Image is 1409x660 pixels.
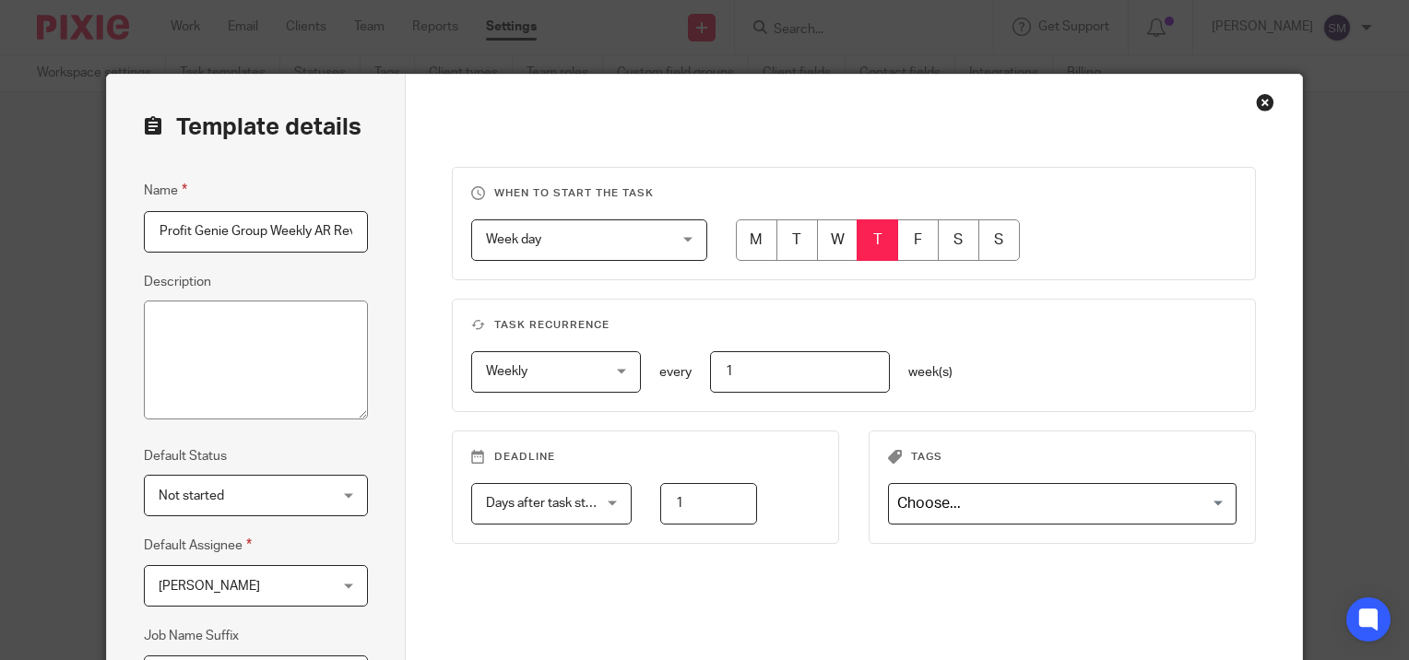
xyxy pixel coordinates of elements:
h3: Deadline [471,450,821,465]
input: Search for option [891,488,1226,520]
h3: Task recurrence [471,318,1237,333]
h2: Template details [144,112,361,143]
label: Default Status [144,447,227,466]
div: Close this dialog window [1256,93,1274,112]
div: Search for option [888,483,1237,524]
label: Name [144,180,187,201]
label: Job Name Suffix [144,627,239,645]
h3: Tags [888,450,1237,465]
label: Default Assignee [144,535,252,556]
span: Days after task starts [486,497,608,510]
label: Description [144,273,211,291]
span: week(s) [908,366,953,379]
span: Not started [159,489,224,502]
span: [PERSON_NAME] [159,580,260,593]
p: every [659,363,692,382]
h3: When to start the task [471,186,1237,201]
span: Weekly [486,365,527,378]
span: Week day [486,233,541,246]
